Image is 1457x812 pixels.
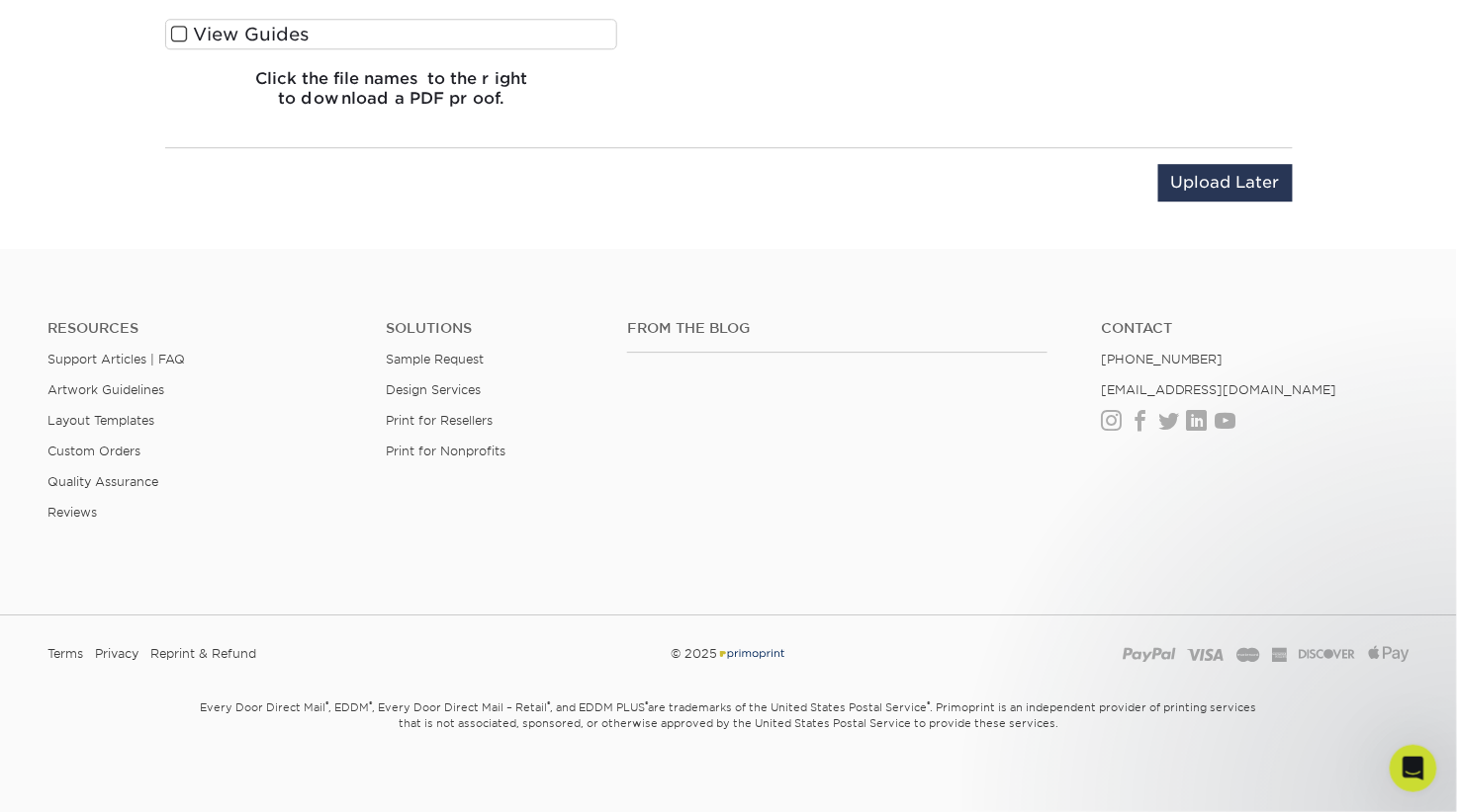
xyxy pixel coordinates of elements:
div: © 2025 [497,639,960,669]
a: Contact [1101,320,1410,337]
sup: ® [326,699,329,709]
sup: ® [370,699,373,709]
a: Print for Nonprofits [386,444,505,458]
a: [PHONE_NUMBER] [1101,352,1224,366]
a: Design Services [386,382,481,397]
a: Artwork Guidelines [47,382,164,397]
a: Reviews [47,505,97,520]
a: Custom Orders [47,444,140,458]
a: Print for Resellers [386,413,493,428]
a: Reprint & Refund [150,639,256,669]
sup: ® [548,699,551,709]
sup: ® [646,699,649,709]
h4: Solutions [386,320,597,337]
h4: Resources [47,320,356,337]
a: Quality Assurance [47,474,158,489]
iframe: Google Customer Reviews [5,752,168,805]
a: Layout Templates [47,413,154,428]
sup: ® [928,699,931,709]
h4: From the Blog [627,320,1047,337]
a: Privacy [95,639,138,669]
img: Primoprint [717,646,786,661]
a: Sample Request [386,352,484,366]
small: Every Door Direct Mail , EDDM , Every Door Direct Mail – Retail , and EDDM PLUS are trademarks of... [150,692,1308,779]
a: Terms [47,639,83,669]
iframe: Intercom live chat [1390,745,1437,792]
a: Support Articles | FAQ [47,352,185,366]
label: View Guides [165,19,618,49]
h6: Click the file names to the right to download a PDF proof. [165,69,618,122]
input: Upload Later [1158,164,1293,202]
a: [EMAIL_ADDRESS][DOMAIN_NAME] [1101,382,1337,397]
